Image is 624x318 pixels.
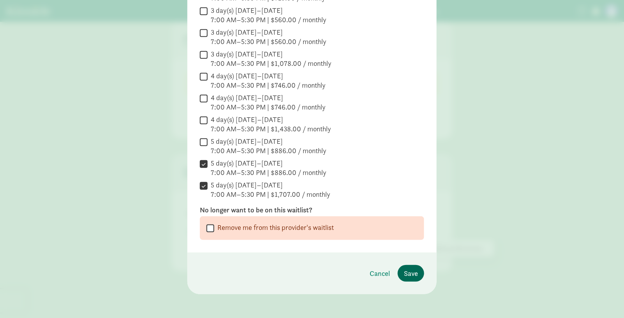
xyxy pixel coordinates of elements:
[211,124,331,134] div: 7:00 AM–5:30 PM | $1,438.00 / monthly
[211,137,326,146] div: 5 day(s) [DATE]–[DATE]
[211,168,326,177] div: 7:00 AM–5:30 PM | $886.00 / monthly
[211,190,330,199] div: 7:00 AM–5:30 PM | $1,707.00 / monthly
[211,59,331,68] div: 7:00 AM–5:30 PM | $1,078.00 / monthly
[211,159,326,168] div: 5 day(s) [DATE]–[DATE]
[363,265,396,282] button: Cancel
[211,146,326,155] div: 7:00 AM–5:30 PM | $886.00 / monthly
[211,115,331,124] div: 4 day(s) [DATE]–[DATE]
[200,205,424,215] label: No longer want to be on this waitlist?
[370,268,390,279] span: Cancel
[211,37,326,46] div: 7:00 AM–5:30 PM | $560.00 / monthly
[211,102,326,112] div: 7:00 AM–5:30 PM | $746.00 / monthly
[404,268,418,279] span: Save
[214,223,334,232] label: Remove me from this provider's waitlist
[211,81,326,90] div: 7:00 AM–5:30 PM | $746.00 / monthly
[211,180,330,190] div: 5 day(s) [DATE]–[DATE]
[211,71,326,81] div: 4 day(s) [DATE]–[DATE]
[211,15,326,25] div: 7:00 AM–5:30 PM | $560.00 / monthly
[211,93,326,102] div: 4 day(s) [DATE]–[DATE]
[211,49,331,59] div: 3 day(s) [DATE]–[DATE]
[398,265,424,282] button: Save
[211,28,326,37] div: 3 day(s) [DATE]–[DATE]
[211,6,326,15] div: 3 day(s) [DATE]–[DATE]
